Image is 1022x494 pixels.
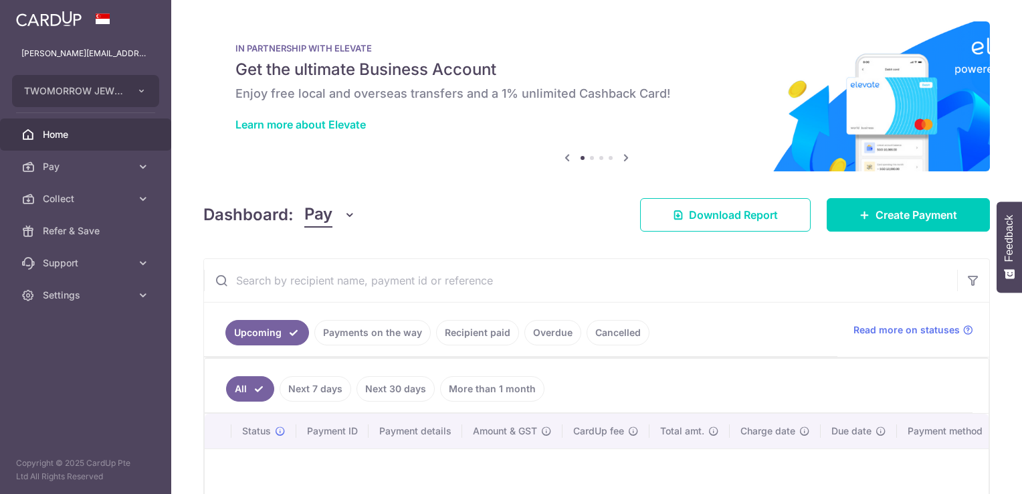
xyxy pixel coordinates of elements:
[43,160,131,173] span: Pay
[235,118,366,131] a: Learn more about Elevate
[226,376,274,402] a: All
[43,192,131,205] span: Collect
[235,86,958,102] h6: Enjoy free local and overseas transfers and a 1% unlimited Cashback Card!
[12,75,159,107] button: TWOMORROW JEWELLERY PTE. LTD.
[204,259,957,302] input: Search by recipient name, payment id or reference
[203,21,990,171] img: Renovation banner
[827,198,990,232] a: Create Payment
[876,207,957,223] span: Create Payment
[304,202,332,228] span: Pay
[235,43,958,54] p: IN PARTNERSHIP WITH ELEVATE
[242,424,271,438] span: Status
[831,424,872,438] span: Due date
[16,11,82,27] img: CardUp
[356,376,435,402] a: Next 30 days
[43,256,131,270] span: Support
[573,424,624,438] span: CardUp fee
[997,201,1022,293] button: Feedback - Show survey
[853,323,973,337] a: Read more on statuses
[24,84,123,98] span: TWOMORROW JEWELLERY PTE. LTD.
[369,414,462,448] th: Payment details
[43,224,131,238] span: Refer & Save
[897,414,999,448] th: Payment method
[440,376,544,402] a: More than 1 month
[587,320,649,345] a: Cancelled
[21,47,150,60] p: [PERSON_NAME][EMAIL_ADDRESS][DOMAIN_NAME]
[203,203,294,227] h4: Dashboard:
[314,320,431,345] a: Payments on the way
[660,424,704,438] span: Total amt.
[304,202,356,228] button: Pay
[640,198,811,232] a: Download Report
[524,320,581,345] a: Overdue
[280,376,351,402] a: Next 7 days
[296,414,369,448] th: Payment ID
[43,289,131,302] span: Settings
[740,424,795,438] span: Charge date
[689,207,778,223] span: Download Report
[436,320,519,345] a: Recipient paid
[43,128,131,141] span: Home
[473,424,537,438] span: Amount & GST
[225,320,309,345] a: Upcoming
[1003,215,1015,262] span: Feedback
[853,323,960,337] span: Read more on statuses
[235,59,958,80] h5: Get the ultimate Business Account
